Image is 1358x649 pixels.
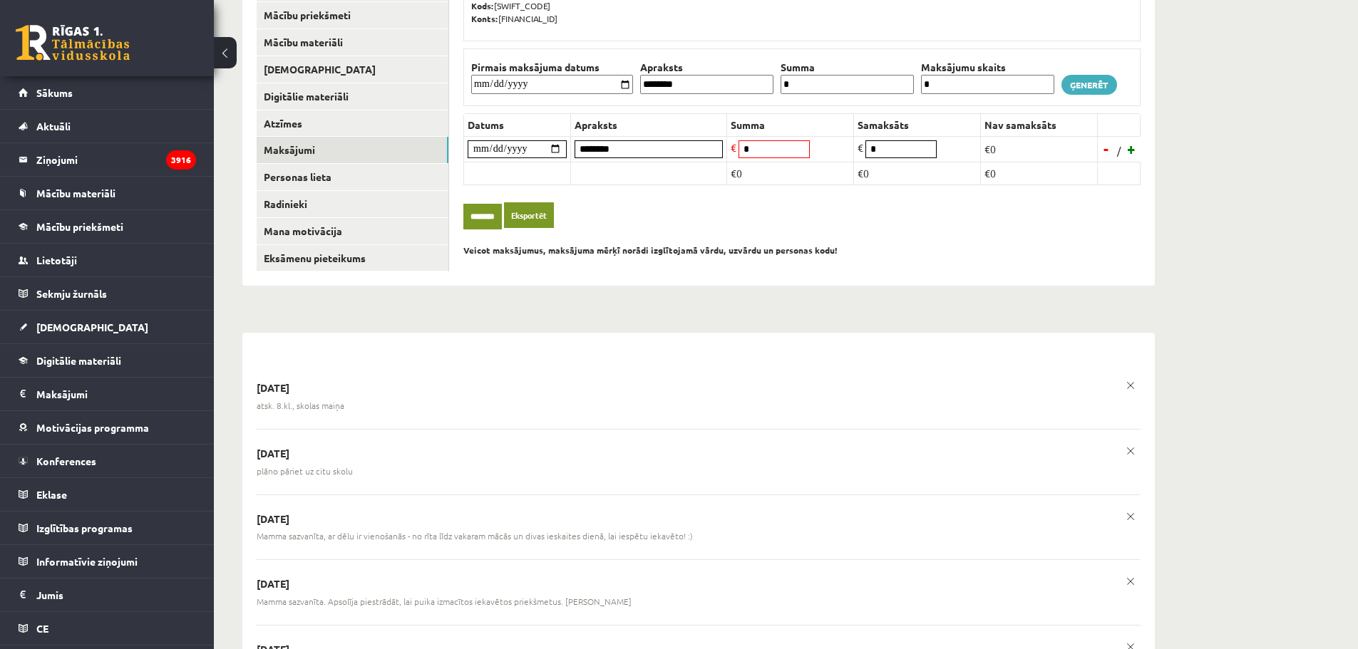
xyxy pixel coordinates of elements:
[257,218,448,244] a: Mana motivācija
[16,25,130,61] a: Rīgas 1. Tālmācības vidusskola
[19,110,196,142] a: Aktuāli
[1121,571,1141,591] a: x
[19,177,196,209] a: Mācību materiāli
[36,187,115,199] span: Mācību materiāli
[1061,75,1117,95] a: Ģenerēt
[727,162,854,185] td: €0
[36,455,96,467] span: Konferences
[854,162,981,185] td: €0
[257,164,448,190] a: Personas lieta
[36,321,148,333] span: [DEMOGRAPHIC_DATA]
[19,210,196,243] a: Mācību priekšmeti
[257,56,448,83] a: [DEMOGRAPHIC_DATA]
[731,141,736,154] span: €
[36,521,133,534] span: Izglītības programas
[257,245,448,271] a: Eksāmenu pieteikums
[36,421,149,434] span: Motivācijas programma
[19,378,196,410] a: Maksājumi
[1121,507,1141,526] a: x
[257,110,448,137] a: Atzīmes
[504,202,554,229] a: Eksportēt
[257,577,1141,591] p: [DATE]
[36,488,67,501] span: Eklase
[571,113,727,136] th: Apraksts
[917,60,1058,75] th: Maksājumu skaits
[19,545,196,578] a: Informatīvie ziņojumi
[19,311,196,343] a: [DEMOGRAPHIC_DATA]
[1116,143,1123,158] span: /
[36,143,196,176] legend: Ziņojumi
[1121,441,1141,461] a: x
[36,622,48,635] span: CE
[36,287,107,300] span: Sekmju žurnāls
[257,2,448,28] a: Mācību priekšmeti
[36,555,138,568] span: Informatīvie ziņojumi
[19,244,196,276] a: Lietotāji
[257,381,1141,395] p: [DATE]
[36,86,73,99] span: Sākums
[36,220,123,233] span: Mācību priekšmeti
[637,60,777,75] th: Apraksts
[19,512,196,544] a: Izglītības programas
[464,113,571,136] th: Datums
[19,76,196,109] a: Sākums
[36,254,77,266] span: Lietotāji
[257,83,448,110] a: Digitālie materiāli
[727,113,854,136] th: Summa
[19,277,196,310] a: Sekmju žurnāls
[36,120,71,133] span: Aktuāli
[257,465,353,477] span: plāno pāriet uz citu skolu
[36,354,121,367] span: Digitālie materiāli
[463,244,838,256] b: Veicot maksājumus, maksājuma mērķī norādi izglītojamā vārdu, uzvārdu un personas kodu!
[19,578,196,611] a: Jumis
[19,478,196,511] a: Eklase
[257,512,1141,526] p: [DATE]
[981,136,1098,162] td: €0
[981,113,1098,136] th: Nav samaksāts
[854,113,981,136] th: Samaksāts
[257,191,448,217] a: Radinieki
[777,60,917,75] th: Summa
[257,137,448,163] a: Maksājumi
[257,447,1141,461] p: [DATE]
[257,530,693,542] span: Mamma sazvanīta, ar dēlu ir vienošanās - no rīta līdz vakaram mācās un divas ieskaites dienā, lai...
[858,141,863,154] span: €
[19,612,196,645] a: CE
[257,596,632,608] span: Mamma sazvanīta. Apsolīja piestrādāt, lai puika izmacītos iekavētos priekšmetus. [PERSON_NAME]
[36,588,63,601] span: Jumis
[19,411,196,444] a: Motivācijas programma
[1121,375,1141,395] a: x
[468,60,637,75] th: Pirmais maksājuma datums
[19,344,196,377] a: Digitālie materiāli
[471,13,498,24] b: Konts:
[981,162,1098,185] td: €0
[19,143,196,176] a: Ziņojumi3916
[36,378,196,410] legend: Maksājumi
[257,400,344,412] span: atsk. 8.kl., skolas maiņa
[257,29,448,56] a: Mācību materiāli
[1125,138,1139,160] a: +
[166,150,196,170] i: 3916
[1099,138,1113,160] a: -
[19,445,196,477] a: Konferences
